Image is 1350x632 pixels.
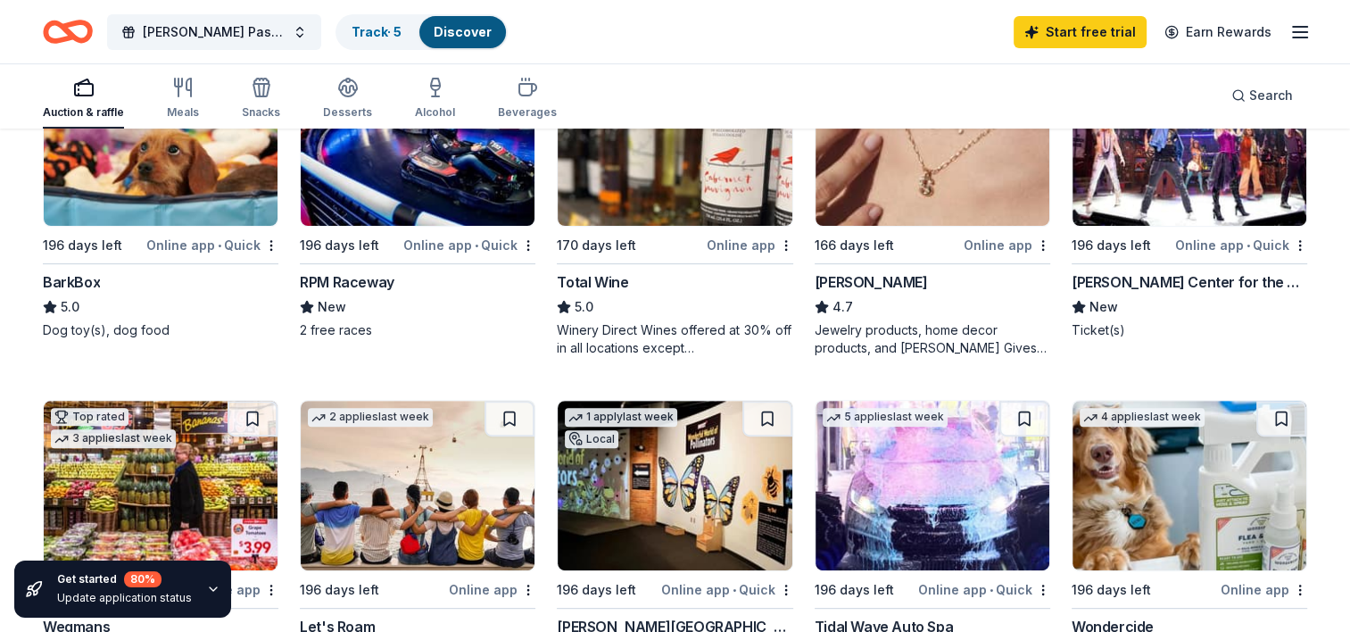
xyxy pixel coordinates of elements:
[733,583,736,597] span: •
[1072,235,1151,256] div: 196 days left
[1072,271,1307,293] div: [PERSON_NAME] Center for the Performing Arts
[498,70,557,129] button: Beverages
[1072,55,1307,339] a: Image for Tilles Center for the Performing Arts2 applieslast weekLocal196 days leftOnline app•Qui...
[301,401,534,570] img: Image for Let's Roam
[44,401,277,570] img: Image for Wegmans
[1217,78,1307,113] button: Search
[815,55,1050,357] a: Image for Kendra ScottTop rated13 applieslast week166 days leftOnline app[PERSON_NAME]4.7Jewelry ...
[1154,16,1282,48] a: Earn Rewards
[61,296,79,318] span: 5.0
[557,55,792,357] a: Image for Total WineTop rated8 applieslast week170 days leftOnline appTotal Wine5.0Winery Direct ...
[167,105,199,120] div: Meals
[43,271,100,293] div: BarkBox
[51,429,176,448] div: 3 applies last week
[990,583,993,597] span: •
[57,571,192,587] div: Get started
[558,401,791,570] img: Image for Milton J. Rubenstein Museum of Science & Technology
[815,579,894,601] div: 196 days left
[43,55,278,339] a: Image for BarkBoxTop rated9 applieslast week196 days leftOnline app•QuickBarkBox5.0Dog toy(s), do...
[44,56,277,226] img: Image for BarkBox
[1246,238,1250,253] span: •
[146,234,278,256] div: Online app Quick
[815,321,1050,357] div: Jewelry products, home decor products, and [PERSON_NAME] Gives Back event in-store or online (or ...
[964,234,1050,256] div: Online app
[300,579,379,601] div: 196 days left
[565,430,618,448] div: Local
[124,571,162,587] div: 80 %
[557,271,628,293] div: Total Wine
[51,408,128,426] div: Top rated
[449,578,535,601] div: Online app
[300,271,394,293] div: RPM Raceway
[308,408,433,427] div: 2 applies last week
[43,70,124,129] button: Auction & raffle
[816,401,1049,570] img: Image for Tidal Wave Auto Spa
[1221,578,1307,601] div: Online app
[1073,56,1306,226] img: Image for Tilles Center for the Performing Arts
[823,408,948,427] div: 5 applies last week
[352,24,402,39] a: Track· 5
[832,296,853,318] span: 4.7
[1073,401,1306,570] img: Image for Wondercide
[1072,321,1307,339] div: Ticket(s)
[43,321,278,339] div: Dog toy(s), dog food
[242,70,280,129] button: Snacks
[335,14,508,50] button: Track· 5Discover
[816,56,1049,226] img: Image for Kendra Scott
[1175,234,1307,256] div: Online app Quick
[434,24,492,39] a: Discover
[498,105,557,120] div: Beverages
[300,235,379,256] div: 196 days left
[43,11,93,53] a: Home
[558,56,791,226] img: Image for Total Wine
[1089,296,1118,318] span: New
[318,296,346,318] span: New
[557,321,792,357] div: Winery Direct Wines offered at 30% off in all locations except [GEOGRAPHIC_DATA], [GEOGRAPHIC_DAT...
[301,56,534,226] img: Image for RPM Raceway
[1249,85,1293,106] span: Search
[1080,408,1205,427] div: 4 applies last week
[707,234,793,256] div: Online app
[475,238,478,253] span: •
[575,296,593,318] span: 5.0
[415,70,455,129] button: Alcohol
[661,578,793,601] div: Online app Quick
[415,105,455,120] div: Alcohol
[107,14,321,50] button: [PERSON_NAME] Pasta Night
[43,105,124,120] div: Auction & raffle
[300,321,535,339] div: 2 free races
[1014,16,1147,48] a: Start free trial
[143,21,286,43] span: [PERSON_NAME] Pasta Night
[323,70,372,129] button: Desserts
[403,234,535,256] div: Online app Quick
[918,578,1050,601] div: Online app Quick
[323,105,372,120] div: Desserts
[815,271,928,293] div: [PERSON_NAME]
[57,591,192,605] div: Update application status
[242,105,280,120] div: Snacks
[218,238,221,253] span: •
[557,579,636,601] div: 196 days left
[43,235,122,256] div: 196 days left
[565,408,677,427] div: 1 apply last week
[815,235,894,256] div: 166 days left
[167,70,199,129] button: Meals
[1072,579,1151,601] div: 196 days left
[300,55,535,339] a: Image for RPM Raceway3 applieslast weekLocal196 days leftOnline app•QuickRPM RacewayNew2 free races
[557,235,636,256] div: 170 days left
